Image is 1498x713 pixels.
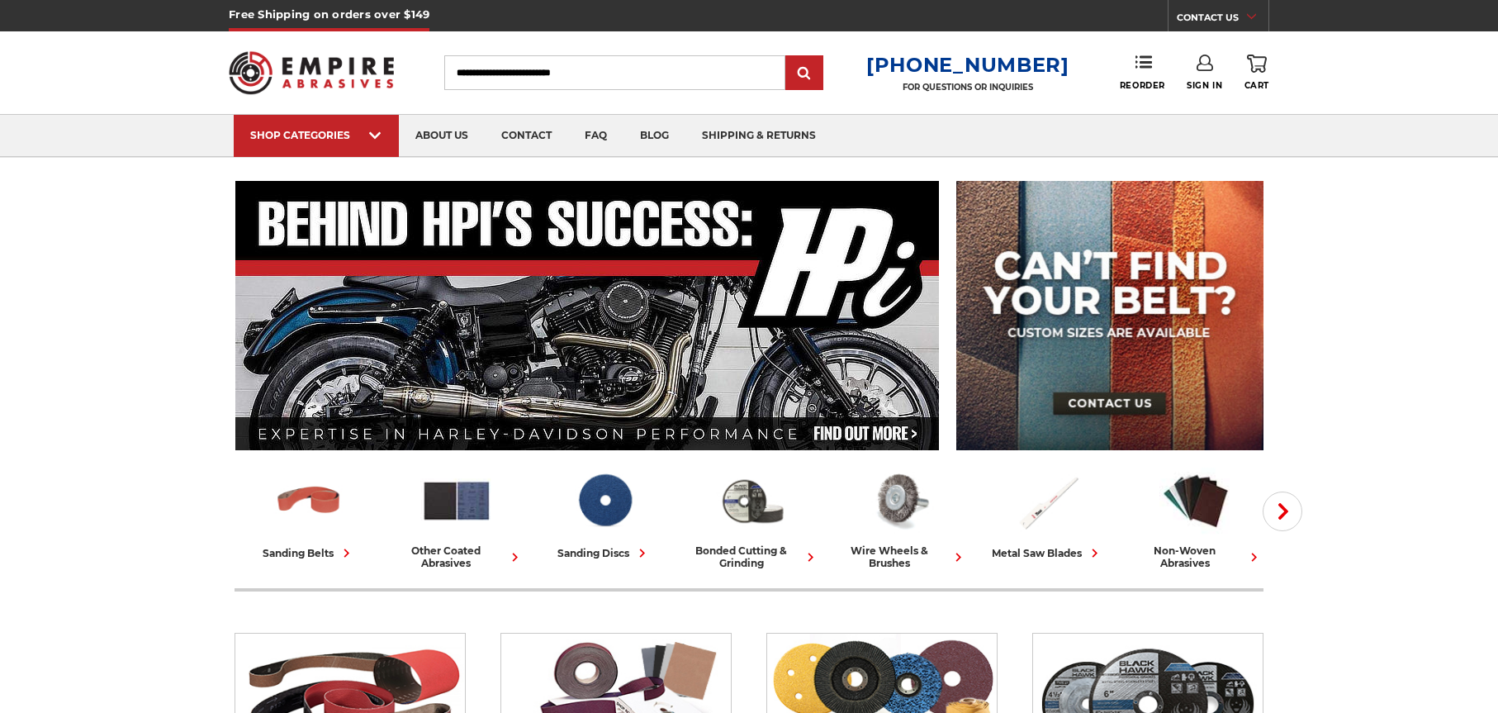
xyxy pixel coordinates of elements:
[1244,80,1269,91] span: Cart
[229,40,394,105] img: Empire Abrasives
[623,115,685,157] a: blog
[263,544,355,562] div: sanding belts
[241,465,376,562] a: sanding belts
[568,115,623,157] a: faq
[1244,55,1269,91] a: Cart
[389,544,524,569] div: other coated abrasives
[685,115,832,157] a: shipping & returns
[250,129,382,141] div: SHOP CATEGORIES
[685,465,819,569] a: bonded cutting & grinding
[1263,492,1302,531] button: Next
[399,115,485,157] a: about us
[832,465,967,569] a: wire wheels & brushes
[1177,8,1268,31] a: CONTACT US
[1128,465,1263,569] a: non-woven abrasives
[980,465,1115,562] a: metal saw blades
[568,465,641,536] img: Sanding Discs
[832,544,967,569] div: wire wheels & brushes
[273,465,345,536] img: Sanding Belts
[1159,465,1232,536] img: Non-woven Abrasives
[1128,544,1263,569] div: non-woven abrasives
[420,465,493,536] img: Other Coated Abrasives
[485,115,568,157] a: contact
[1187,80,1222,91] span: Sign In
[866,53,1069,77] a: [PHONE_NUMBER]
[685,544,819,569] div: bonded cutting & grinding
[1012,465,1084,536] img: Metal Saw Blades
[537,465,671,562] a: sanding discs
[1120,55,1165,90] a: Reorder
[716,465,789,536] img: Bonded Cutting & Grinding
[235,181,940,450] img: Banner for an interview featuring Horsepower Inc who makes Harley performance upgrades featured o...
[864,465,936,536] img: Wire Wheels & Brushes
[866,82,1069,93] p: FOR QUESTIONS OR INQUIRIES
[1120,80,1165,91] span: Reorder
[956,181,1263,450] img: promo banner for custom belts.
[992,544,1103,562] div: metal saw blades
[389,465,524,569] a: other coated abrasives
[557,544,651,562] div: sanding discs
